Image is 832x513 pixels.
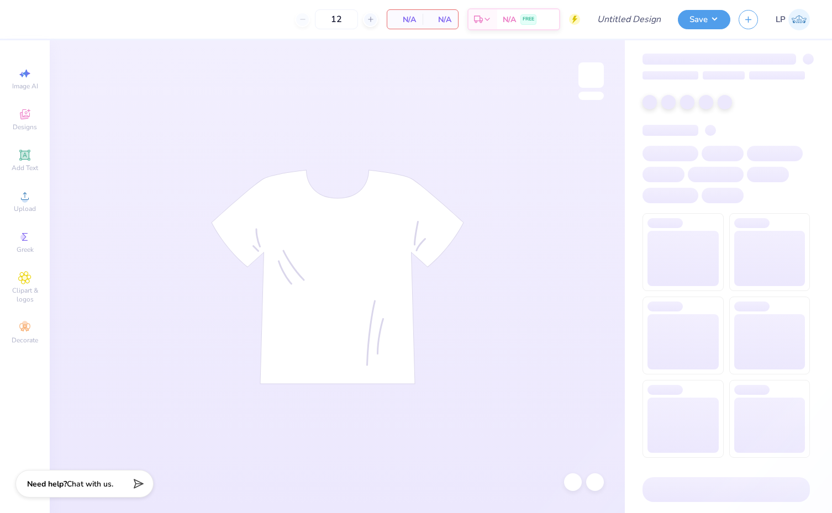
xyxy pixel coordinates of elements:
span: Greek [17,245,34,254]
span: FREE [523,15,534,23]
span: Clipart & logos [6,286,44,304]
button: Save [678,10,730,29]
span: Upload [14,204,36,213]
span: Add Text [12,163,38,172]
input: Untitled Design [588,8,670,30]
a: LP [776,9,810,30]
span: Decorate [12,336,38,345]
span: N/A [394,14,416,25]
span: Designs [13,123,37,131]
img: Leah Pratt [788,9,810,30]
strong: Need help? [27,479,67,489]
img: tee-skeleton.svg [211,170,464,384]
span: N/A [503,14,516,25]
span: Image AI [12,82,38,91]
span: N/A [429,14,451,25]
input: – – [315,9,358,29]
span: LP [776,13,786,26]
span: Chat with us. [67,479,113,489]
